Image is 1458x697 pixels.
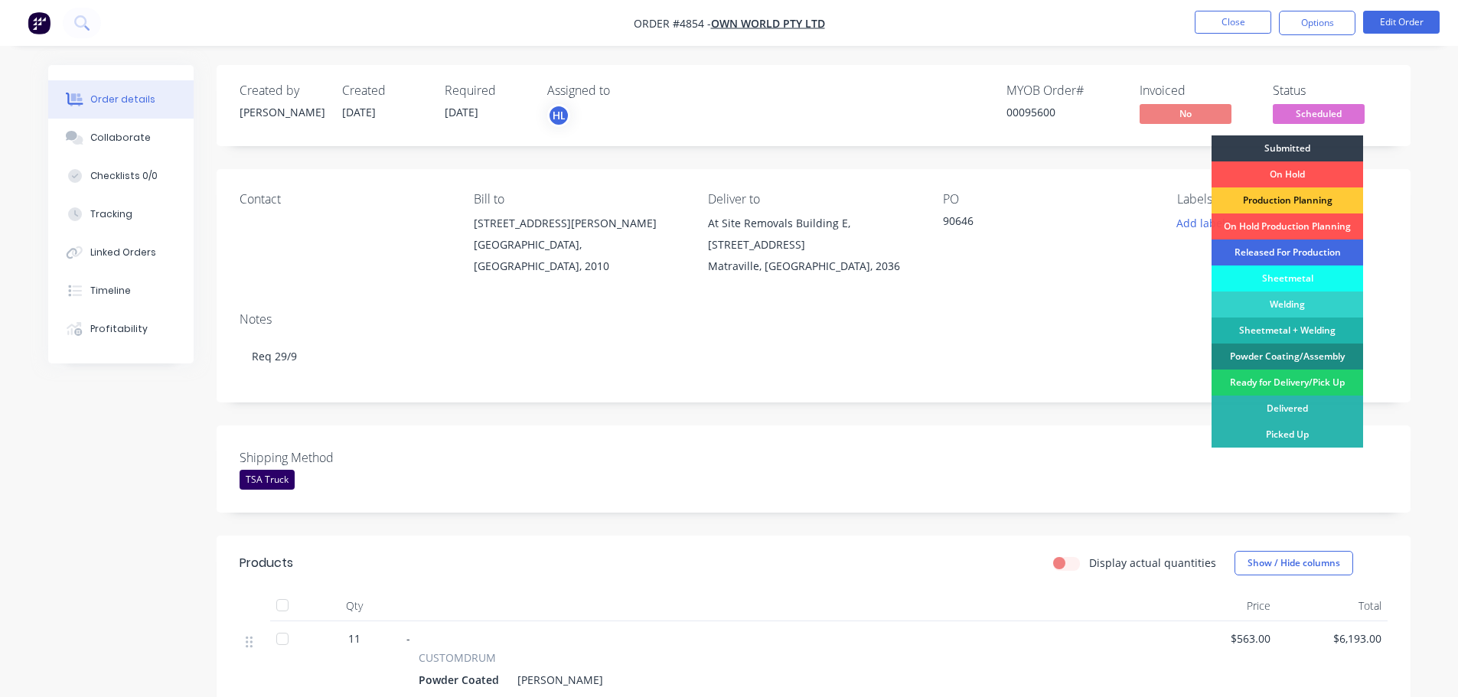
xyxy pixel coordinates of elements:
div: 90646 [943,213,1134,234]
button: Timeline [48,272,194,310]
div: On Hold Production Planning [1212,213,1363,239]
span: No [1140,104,1231,123]
span: Scheduled [1273,104,1365,123]
button: Edit Order [1363,11,1440,34]
div: PO [943,192,1153,207]
div: Invoiced [1140,83,1254,98]
span: 11 [348,630,360,647]
div: Total [1277,591,1388,621]
div: Profitability [90,322,148,336]
span: $6,193.00 [1283,630,1381,647]
button: Collaborate [48,119,194,157]
div: At Site Removals Building E, [STREET_ADDRESS]Matraville, [GEOGRAPHIC_DATA], 2036 [708,213,918,277]
button: Options [1279,11,1355,35]
div: Released For Production [1212,239,1363,265]
div: Assigned to [547,83,700,98]
div: [STREET_ADDRESS][PERSON_NAME][GEOGRAPHIC_DATA], [GEOGRAPHIC_DATA], 2010 [474,213,683,277]
div: At Site Removals Building E, [STREET_ADDRESS] [708,213,918,256]
div: Labels [1177,192,1387,207]
img: Factory [28,11,51,34]
div: Created [342,83,426,98]
button: Scheduled [1273,104,1365,127]
div: Powder Coating/Assembly [1212,344,1363,370]
div: On Hold [1212,161,1363,187]
button: Checklists 0/0 [48,157,194,195]
div: Ready for Delivery/Pick Up [1212,370,1363,396]
div: Checklists 0/0 [90,169,158,183]
span: $563.00 [1172,630,1270,647]
span: [DATE] [342,105,376,119]
div: Notes [240,312,1388,327]
div: [GEOGRAPHIC_DATA], [GEOGRAPHIC_DATA], 2010 [474,234,683,277]
div: Order details [90,93,155,106]
div: Contact [240,192,449,207]
div: Welding [1212,292,1363,318]
div: Req 29/9 [240,333,1388,379]
div: Matraville, [GEOGRAPHIC_DATA], 2036 [708,256,918,277]
div: Required [445,83,529,98]
div: Status [1273,83,1388,98]
div: Products [240,554,293,572]
button: Add labels [1169,213,1239,233]
div: Qty [308,591,400,621]
button: Tracking [48,195,194,233]
label: Shipping Method [240,448,431,467]
div: [PERSON_NAME] [240,104,324,120]
button: Linked Orders [48,233,194,272]
div: MYOB Order # [1006,83,1121,98]
div: [PERSON_NAME] [511,669,603,691]
span: CUSTOMDRUM [419,650,496,666]
span: Order #4854 - [634,16,711,31]
div: Tracking [90,207,132,221]
div: Created by [240,83,324,98]
div: Submitted [1212,135,1363,161]
span: - [406,631,410,646]
div: [STREET_ADDRESS][PERSON_NAME] [474,213,683,234]
div: Production Planning [1212,187,1363,213]
div: Powder Coated [419,669,505,691]
div: Picked Up [1212,422,1363,448]
button: Profitability [48,310,194,348]
div: Bill to [474,192,683,207]
div: Collaborate [90,131,151,145]
button: Order details [48,80,194,119]
div: Sheetmetal + Welding [1212,318,1363,344]
button: Show / Hide columns [1235,551,1353,575]
button: Close [1195,11,1271,34]
div: Delivered [1212,396,1363,422]
button: HL [547,104,570,127]
span: [DATE] [445,105,478,119]
div: Deliver to [708,192,918,207]
div: TSA Truck [240,470,295,490]
div: 00095600 [1006,104,1121,120]
div: Sheetmetal [1212,265,1363,292]
div: Linked Orders [90,246,156,259]
a: Own World Pty Ltd [711,16,825,31]
div: Timeline [90,284,131,298]
div: Price [1166,591,1277,621]
label: Display actual quantities [1089,555,1216,571]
